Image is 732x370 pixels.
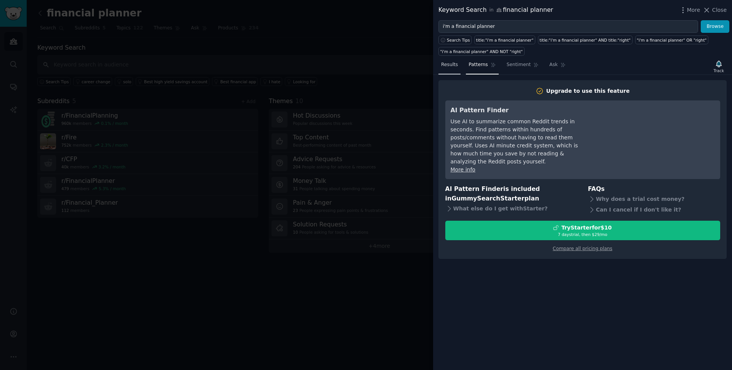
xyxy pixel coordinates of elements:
[546,87,630,95] div: Upgrade to use this feature
[438,59,461,74] a: Results
[600,106,715,163] iframe: YouTube video player
[588,194,720,205] div: Why does a trial cost money?
[451,195,524,202] span: GummySearch Starter
[474,36,535,44] a: title:"i'm a financial planner"
[637,37,706,43] div: "i'm a financial planner" OR "right"
[441,61,458,68] span: Results
[507,61,531,68] span: Sentiment
[438,20,698,33] input: Try a keyword related to your business
[539,37,631,43] div: title:"i'm a financial planner" AND title:"right"
[538,36,632,44] a: title:"i'm a financial planner" AND title:"right"
[547,59,568,74] a: Ask
[476,37,534,43] div: title:"i'm a financial planner"
[469,61,488,68] span: Patterns
[451,106,590,115] h3: AI Pattern Finder
[635,36,708,44] a: "i'm a financial planner" OR "right"
[438,36,472,44] button: Search Tips
[561,224,612,232] div: Try Starter for $10
[447,37,470,43] span: Search Tips
[714,68,724,73] div: Track
[445,221,720,240] button: TryStarterfor$107 daystrial, then $29/mo
[687,6,700,14] span: More
[446,232,720,237] div: 7 days trial, then $ 29 /mo
[711,58,727,74] button: Track
[703,6,727,14] button: Close
[553,246,612,251] a: Compare all pricing plans
[445,184,578,203] h3: AI Pattern Finder is included in plan
[466,59,498,74] a: Patterns
[588,184,720,194] h3: FAQs
[588,205,720,215] div: Can I cancel if I don't like it?
[438,47,525,56] a: "i'm a financial planner" AND NOT "right"
[440,49,523,54] div: "i'm a financial planner" AND NOT "right"
[489,7,493,14] span: in
[679,6,700,14] button: More
[451,118,590,166] div: Use AI to summarize common Reddit trends in seconds. Find patterns within hundreds of posts/comme...
[451,166,475,173] a: More info
[549,61,558,68] span: Ask
[504,59,541,74] a: Sentiment
[701,20,729,33] button: Browse
[438,5,553,15] div: Keyword Search financial planner
[445,203,578,214] div: What else do I get with Starter ?
[712,6,727,14] span: Close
